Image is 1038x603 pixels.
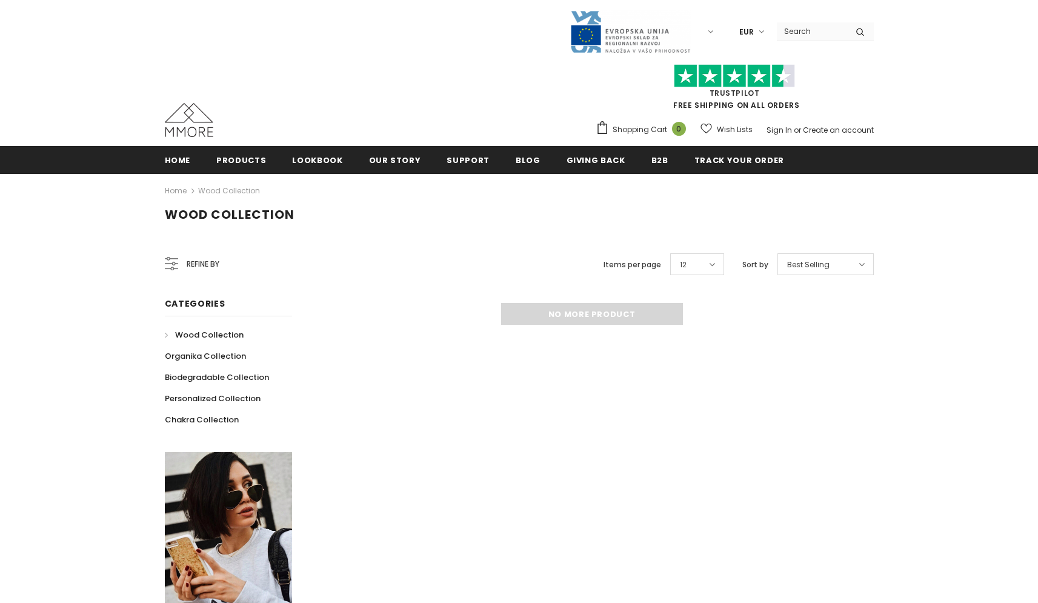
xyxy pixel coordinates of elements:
[165,414,239,425] span: Chakra Collection
[567,155,625,166] span: Giving back
[165,393,261,404] span: Personalized Collection
[292,155,342,166] span: Lookbook
[165,367,269,388] a: Biodegradable Collection
[165,350,246,362] span: Organika Collection
[165,206,294,223] span: Wood Collection
[369,146,421,173] a: Our Story
[165,298,225,310] span: Categories
[165,103,213,137] img: MMORE Cases
[165,345,246,367] a: Organika Collection
[787,259,830,271] span: Best Selling
[803,125,874,135] a: Create an account
[165,324,244,345] a: Wood Collection
[674,64,795,88] img: Trust Pilot Stars
[596,121,692,139] a: Shopping Cart 0
[165,371,269,383] span: Biodegradable Collection
[680,259,687,271] span: 12
[447,155,490,166] span: support
[777,22,847,40] input: Search Site
[613,124,667,136] span: Shopping Cart
[767,125,792,135] a: Sign In
[596,70,874,110] span: FREE SHIPPING ON ALL ORDERS
[604,259,661,271] label: Items per page
[292,146,342,173] a: Lookbook
[794,125,801,135] span: or
[700,119,753,140] a: Wish Lists
[710,88,760,98] a: Trustpilot
[651,155,668,166] span: B2B
[198,185,260,196] a: Wood Collection
[694,146,784,173] a: Track your order
[447,146,490,173] a: support
[165,155,191,166] span: Home
[570,26,691,36] a: Javni Razpis
[175,329,244,341] span: Wood Collection
[369,155,421,166] span: Our Story
[742,259,768,271] label: Sort by
[165,388,261,409] a: Personalized Collection
[516,146,541,173] a: Blog
[567,146,625,173] a: Giving back
[672,122,686,136] span: 0
[216,155,266,166] span: Products
[165,146,191,173] a: Home
[187,258,219,271] span: Refine by
[717,124,753,136] span: Wish Lists
[165,184,187,198] a: Home
[694,155,784,166] span: Track your order
[516,155,541,166] span: Blog
[165,409,239,430] a: Chakra Collection
[216,146,266,173] a: Products
[739,26,754,38] span: EUR
[651,146,668,173] a: B2B
[570,10,691,54] img: Javni Razpis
